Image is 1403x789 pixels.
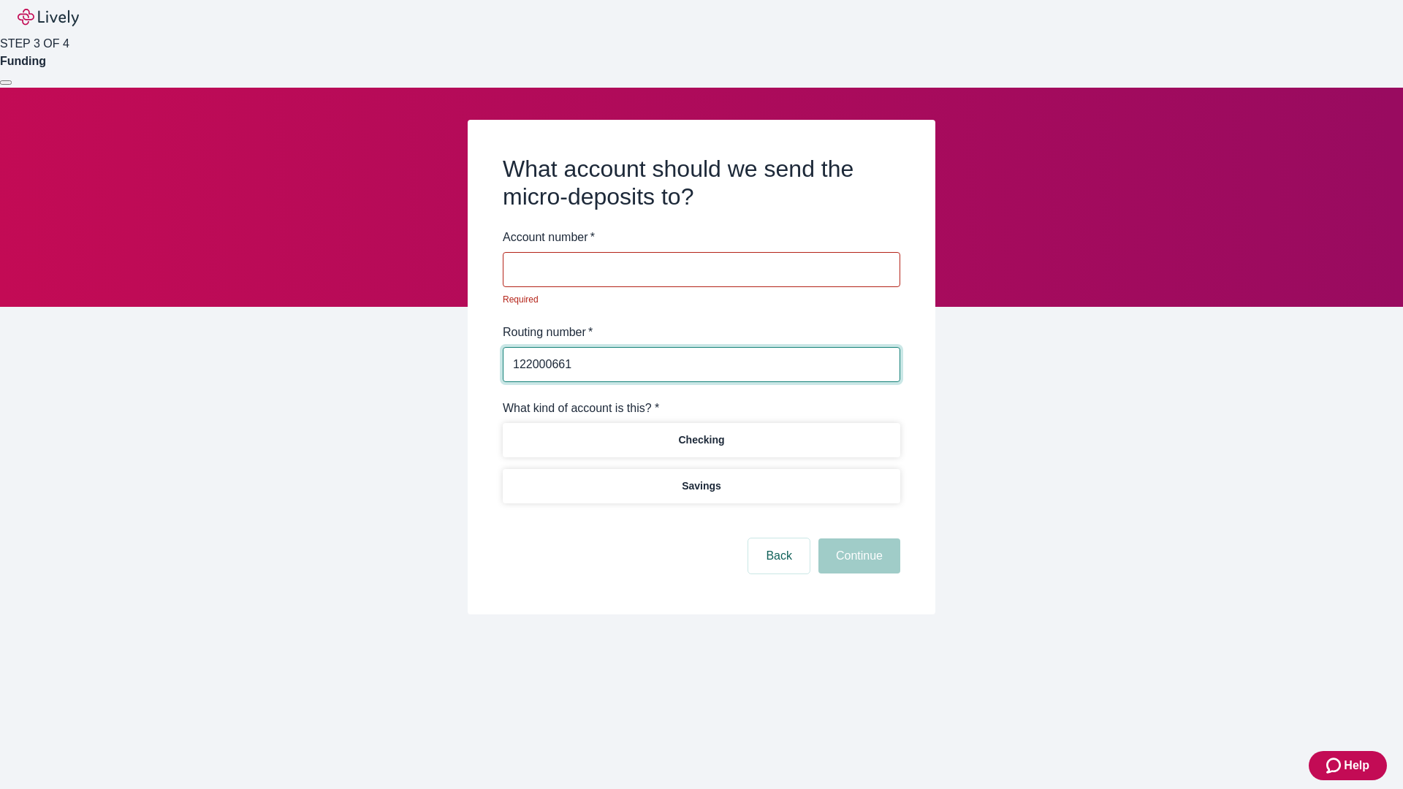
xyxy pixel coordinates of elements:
label: Account number [503,229,595,246]
button: Back [748,538,810,573]
img: Lively [18,9,79,26]
p: Required [503,293,890,306]
button: Savings [503,469,900,503]
p: Checking [678,432,724,448]
p: Savings [682,479,721,494]
label: What kind of account is this? * [503,400,659,417]
span: Help [1344,757,1369,774]
label: Routing number [503,324,593,341]
button: Zendesk support iconHelp [1309,751,1387,780]
button: Checking [503,423,900,457]
h2: What account should we send the micro-deposits to? [503,155,900,211]
svg: Zendesk support icon [1326,757,1344,774]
